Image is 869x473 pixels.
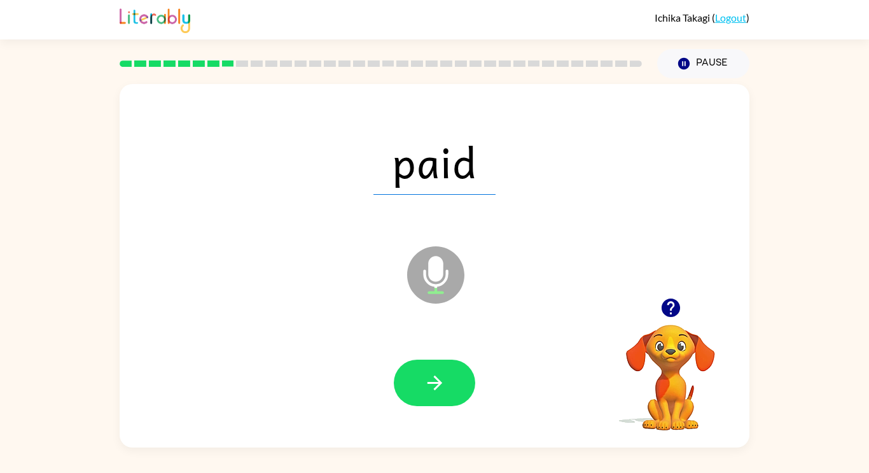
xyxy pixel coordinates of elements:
span: Ichika Takagi [655,11,712,24]
span: paid [373,129,496,195]
button: Pause [657,49,749,78]
a: Logout [715,11,746,24]
video: Your browser must support playing .mp4 files to use Literably. Please try using another browser. [607,305,734,432]
div: ( ) [655,11,749,24]
img: Literably [120,5,190,33]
